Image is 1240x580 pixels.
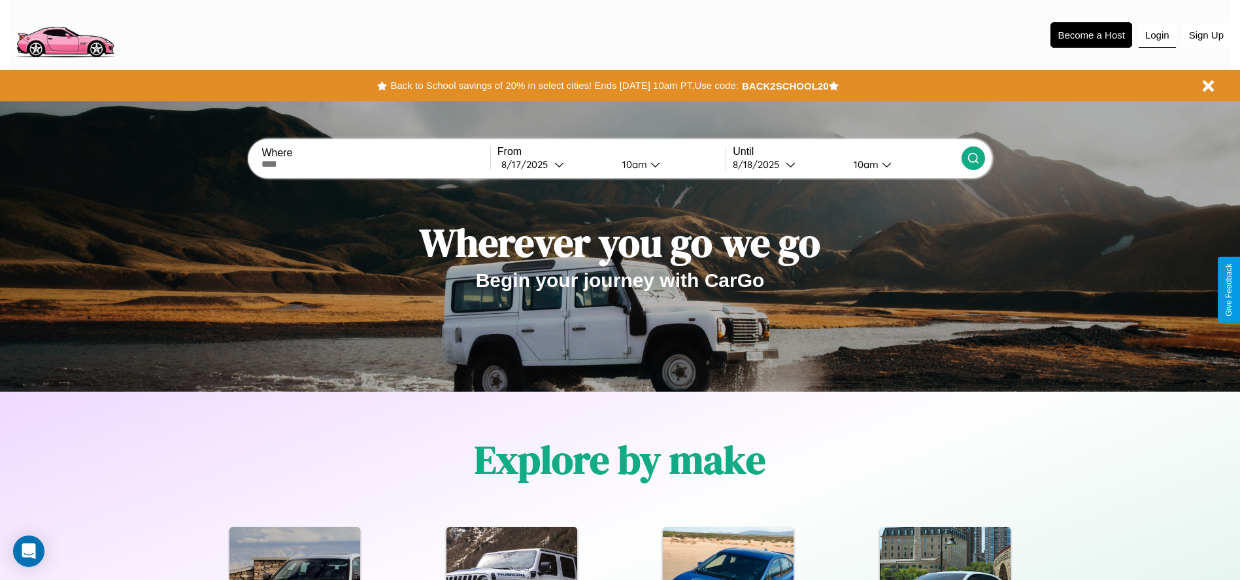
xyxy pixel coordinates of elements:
label: Until [733,146,961,158]
button: Back to School savings of 20% in select cities! Ends [DATE] 10am PT.Use code: [387,77,741,95]
div: Give Feedback [1224,264,1233,316]
h1: Explore by make [475,433,765,486]
button: Become a Host [1050,22,1132,48]
div: 8 / 17 / 2025 [501,158,554,171]
div: 10am [847,158,882,171]
button: 10am [843,158,962,171]
div: 8 / 18 / 2025 [733,158,786,171]
label: From [497,146,726,158]
img: logo [10,7,120,61]
div: Open Intercom Messenger [13,536,44,567]
button: Login [1139,23,1176,48]
label: Where [261,147,490,159]
div: 10am [616,158,650,171]
b: BACK2SCHOOL20 [742,80,829,92]
button: 10am [612,158,726,171]
button: Sign Up [1182,23,1230,47]
button: 8/17/2025 [497,158,612,171]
